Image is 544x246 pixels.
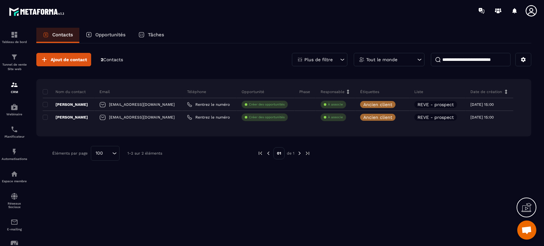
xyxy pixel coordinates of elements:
img: next [297,150,302,156]
p: Email [99,89,110,94]
a: social-networksocial-networkRéseaux Sociaux [2,188,27,213]
span: Contacts [103,57,123,62]
a: formationformationTunnel de vente Site web [2,48,27,76]
p: Phase [299,89,310,94]
p: Éléments par page [52,151,88,156]
a: formationformationCRM [2,76,27,98]
img: formation [11,53,18,61]
a: formationformationTableau de bord [2,26,27,48]
p: Étiquettes [360,89,379,94]
p: CRM [2,90,27,94]
img: prev [265,150,271,156]
p: Espace membre [2,179,27,183]
img: social-network [11,192,18,200]
p: 2 [101,57,123,63]
p: Ancien client [363,115,392,119]
p: Responsable [321,89,345,94]
p: Nom du contact [43,89,86,94]
p: Créer des opportunités [249,102,285,107]
p: Planificateur [2,135,27,138]
a: Tâches [132,28,170,43]
p: Téléphone [187,89,206,94]
p: [DATE] 15:00 [470,102,494,107]
img: formation [11,31,18,39]
p: [DATE] 15:00 [470,115,494,119]
span: 100 [93,150,105,157]
a: schedulerschedulerPlanificateur [2,121,27,143]
p: Opportunités [95,32,126,38]
p: Webinaire [2,112,27,116]
a: automationsautomationsAutomatisations [2,143,27,165]
p: Tunnel de vente Site web [2,62,27,71]
p: Tout le monde [366,57,397,62]
p: Liste [414,89,423,94]
button: Ajout de contact [36,53,91,66]
p: À associe [328,115,343,119]
img: formation [11,81,18,89]
a: Contacts [36,28,79,43]
p: E-mailing [2,228,27,231]
p: Ancien client [363,102,392,107]
p: Date de création [470,89,502,94]
img: automations [11,170,18,178]
p: de 1 [287,151,294,156]
img: automations [11,103,18,111]
p: REVE - prospect [417,102,454,107]
p: À associe [328,102,343,107]
p: Automatisations [2,157,27,161]
input: Search for option [105,150,111,157]
img: email [11,218,18,226]
span: Ajout de contact [51,56,87,63]
p: Créer des opportunités [249,115,285,119]
p: Tableau de bord [2,40,27,44]
a: automationsautomationsEspace membre [2,165,27,188]
p: [PERSON_NAME] [43,115,88,120]
p: [PERSON_NAME] [43,102,88,107]
p: Contacts [52,32,73,38]
img: next [305,150,310,156]
p: Opportunité [242,89,264,94]
img: logo [9,6,66,18]
div: Search for option [91,146,120,161]
div: Ouvrir le chat [517,221,536,240]
a: automationsautomationsWebinaire [2,98,27,121]
img: prev [257,150,263,156]
p: 1-2 sur 2 éléments [127,151,162,156]
p: Réseaux Sociaux [2,202,27,209]
img: scheduler [11,126,18,133]
a: emailemailE-mailing [2,213,27,236]
p: REVE - prospect [417,115,454,119]
p: Plus de filtre [304,57,333,62]
a: Opportunités [79,28,132,43]
img: automations [11,148,18,156]
p: 01 [273,147,285,159]
p: Tâches [148,32,164,38]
